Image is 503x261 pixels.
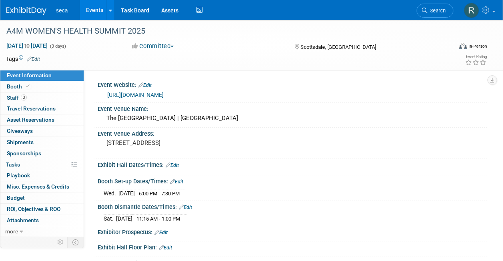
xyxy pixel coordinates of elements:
[0,215,84,226] a: Attachments
[4,24,446,38] div: A4M WOMEN'S HEALTH SUMMIT 2025
[7,139,34,145] span: Shipments
[98,226,487,237] div: Exhibitor Prospectus:
[0,103,84,114] a: Travel Reservations
[459,43,467,49] img: Format-Inperson.png
[7,150,41,157] span: Sponsorships
[417,42,487,54] div: Event Format
[0,159,84,170] a: Tasks
[0,204,84,215] a: ROI, Objectives & ROO
[138,82,152,88] a: Edit
[139,191,180,197] span: 6:00 PM - 7:30 PM
[7,195,25,201] span: Budget
[301,44,376,50] span: Scottsdale, [GEOGRAPHIC_DATA]
[7,72,52,78] span: Event Information
[21,94,27,100] span: 3
[154,230,168,235] a: Edit
[0,126,84,137] a: Giveaways
[98,201,487,211] div: Booth Dismantle Dates/Times:
[26,84,30,88] i: Booth reservation complete
[7,105,56,112] span: Travel Reservations
[7,83,31,90] span: Booth
[68,237,84,247] td: Toggle Event Tabs
[116,215,132,223] td: [DATE]
[98,241,487,252] div: Exhibit Hall Floor Plan:
[23,42,31,49] span: to
[0,70,84,81] a: Event Information
[54,237,68,247] td: Personalize Event Tab Strip
[7,116,54,123] span: Asset Reservations
[98,103,487,113] div: Event Venue Name:
[0,137,84,148] a: Shipments
[106,139,251,147] pre: [STREET_ADDRESS]
[27,56,40,62] a: Edit
[166,163,179,168] a: Edit
[98,128,487,138] div: Event Venue Address:
[107,92,164,98] a: [URL][DOMAIN_NAME]
[6,161,20,168] span: Tasks
[136,216,180,222] span: 11:15 AM - 1:00 PM
[7,128,33,134] span: Giveaways
[98,159,487,169] div: Exhibit Hall Dates/Times:
[6,7,46,15] img: ExhibitDay
[0,181,84,192] a: Misc. Expenses & Credits
[464,3,479,18] img: Rachel Jordan
[5,228,18,235] span: more
[6,42,48,49] span: [DATE] [DATE]
[7,172,30,179] span: Playbook
[468,43,487,49] div: In-Person
[0,170,84,181] a: Playbook
[179,205,192,210] a: Edit
[104,112,481,124] div: The [GEOGRAPHIC_DATA] | [GEOGRAPHIC_DATA]
[0,92,84,103] a: Staff3
[104,215,116,223] td: Sat.
[417,4,453,18] a: Search
[7,206,60,212] span: ROI, Objectives & ROO
[104,189,118,197] td: Wed.
[0,193,84,203] a: Budget
[98,79,487,89] div: Event Website:
[0,226,84,237] a: more
[7,183,69,190] span: Misc. Expenses & Credits
[0,148,84,159] a: Sponsorships
[465,55,487,59] div: Event Rating
[159,245,172,251] a: Edit
[0,81,84,92] a: Booth
[129,42,177,50] button: Committed
[170,179,183,185] a: Edit
[118,189,135,197] td: [DATE]
[98,175,487,186] div: Booth Set-up Dates/Times:
[56,7,68,14] span: seca
[0,114,84,125] a: Asset Reservations
[7,217,39,223] span: Attachments
[49,44,66,49] span: (3 days)
[427,8,446,14] span: Search
[6,55,40,63] td: Tags
[7,94,27,101] span: Staff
